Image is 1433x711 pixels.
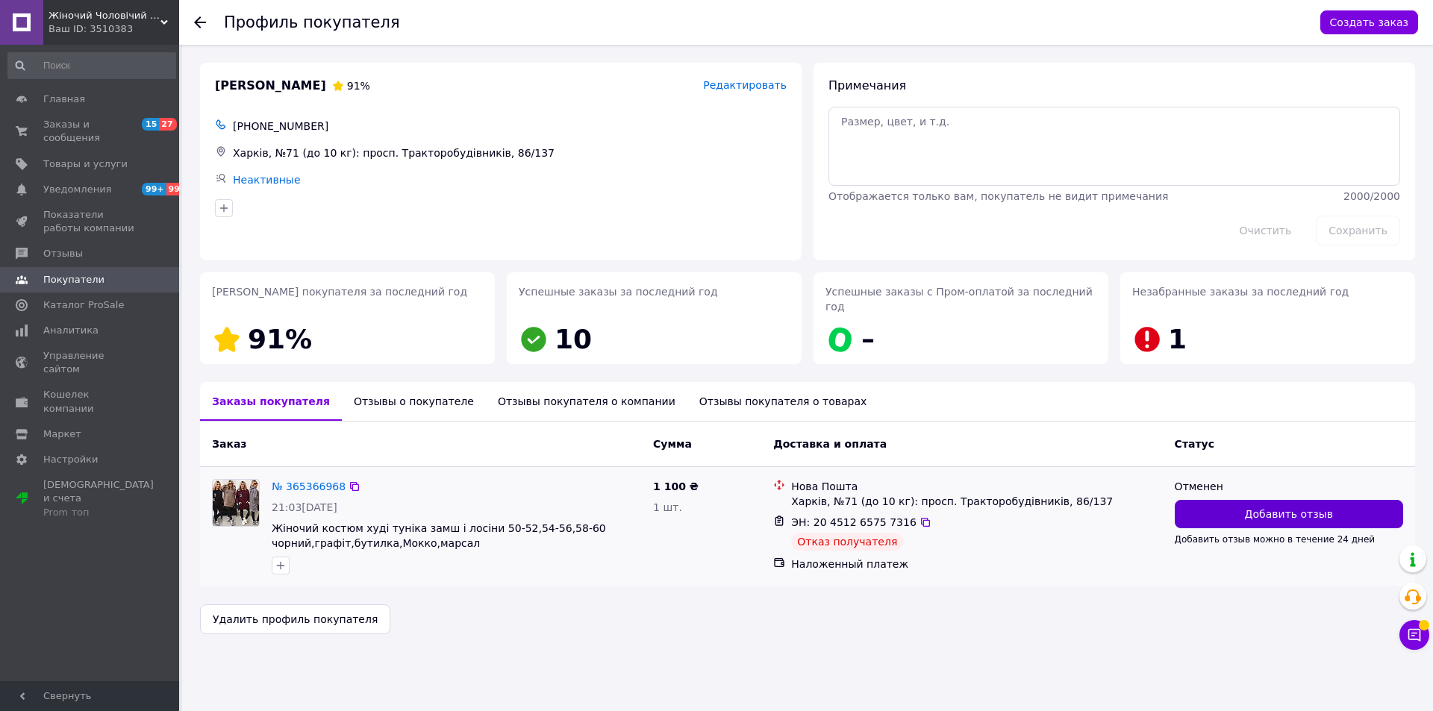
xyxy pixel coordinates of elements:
[773,438,887,450] span: Доставка и оплата
[828,190,1168,202] span: Отображается только вам, покупатель не видит примечания
[224,13,400,31] h1: Профиль покупателя
[213,480,259,526] img: Фото товару
[215,78,326,95] span: [PERSON_NAME]
[43,273,104,286] span: Покупатели
[248,324,312,354] span: 91%
[194,15,206,30] div: Вернуться назад
[825,286,1093,313] span: Успешные заказы с Пром-оплатой за последний год
[200,604,390,634] button: Удалить профиль покупателя
[230,116,790,137] div: [PHONE_NUMBER]
[43,349,138,376] span: Управление сайтом
[555,324,592,354] span: 10
[1175,479,1403,494] div: Отменен
[342,382,486,421] div: Отзывы о покупателе
[1399,620,1429,650] button: Чат с покупателем
[486,382,687,421] div: Отзывы покупателя о компании
[1245,507,1333,521] span: Добавить отзыв
[1343,190,1400,202] span: 2000 / 2000
[653,438,692,450] span: Сумма
[142,118,159,131] span: 15
[43,453,98,466] span: Настройки
[1132,286,1349,298] span: Незабранные заказы за последний год
[272,480,346,492] a: № 365366968
[43,478,154,519] span: [DEMOGRAPHIC_DATA] и счета
[43,118,138,145] span: Заказы и сообщения
[347,80,370,92] span: 91%
[687,382,879,421] div: Отзывы покупателя о товарах
[49,22,179,36] div: Ваш ID: 3510383
[1175,534,1376,545] span: Добавить отзыв можно в течение 24 дней
[43,427,81,441] span: Маркет
[791,533,903,551] div: Отказ получателя
[43,183,111,196] span: Уведомления
[43,157,128,171] span: Товары и услуги
[43,506,154,519] div: Prom топ
[828,78,906,93] span: Примечания
[212,286,467,298] span: [PERSON_NAME] покупателя за последний год
[230,142,790,163] div: Харків, №71 (до 10 кг): просп. Тракторобудівників, 86/137
[43,298,124,312] span: Каталог ProSale
[200,382,342,421] div: Заказы покупателя
[272,501,337,513] span: 21:03[DATE]
[49,9,160,22] span: Жіночий Чоловічий Дитячий Одяг Анжеліка
[212,438,246,450] span: Заказ
[791,494,1162,509] div: Харків, №71 (до 10 кг): просп. Тракторобудівників, 86/137
[43,247,83,260] span: Отзывы
[142,183,166,195] span: 99+
[861,324,875,354] span: –
[1175,500,1403,528] button: Добавить отзыв
[653,501,682,513] span: 1 шт.
[1175,438,1214,450] span: Статус
[233,174,301,186] a: Неактивные
[791,479,1162,494] div: Нова Пошта
[791,516,917,528] span: ЭН: 20 4512 6575 7316
[159,118,176,131] span: 27
[212,479,260,527] a: Фото товару
[791,557,1162,571] div: Наложенный платеж
[519,286,718,298] span: Успешные заказы за последний год
[43,388,138,415] span: Кошелек компании
[43,208,138,235] span: Показатели работы компании
[703,79,787,91] span: Редактировать
[272,522,606,549] a: Жіночий костюм худі туніка замш і лосіни 50-52,54-56,58-60 чорний,графіт,бутилка,Мокко,марсал
[7,52,176,79] input: Поиск
[1320,10,1418,34] button: Создать заказ
[1168,324,1187,354] span: 1
[43,324,99,337] span: Аналитика
[653,480,699,492] span: 1 100 ₴
[43,93,85,106] span: Главная
[166,183,191,195] span: 99+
